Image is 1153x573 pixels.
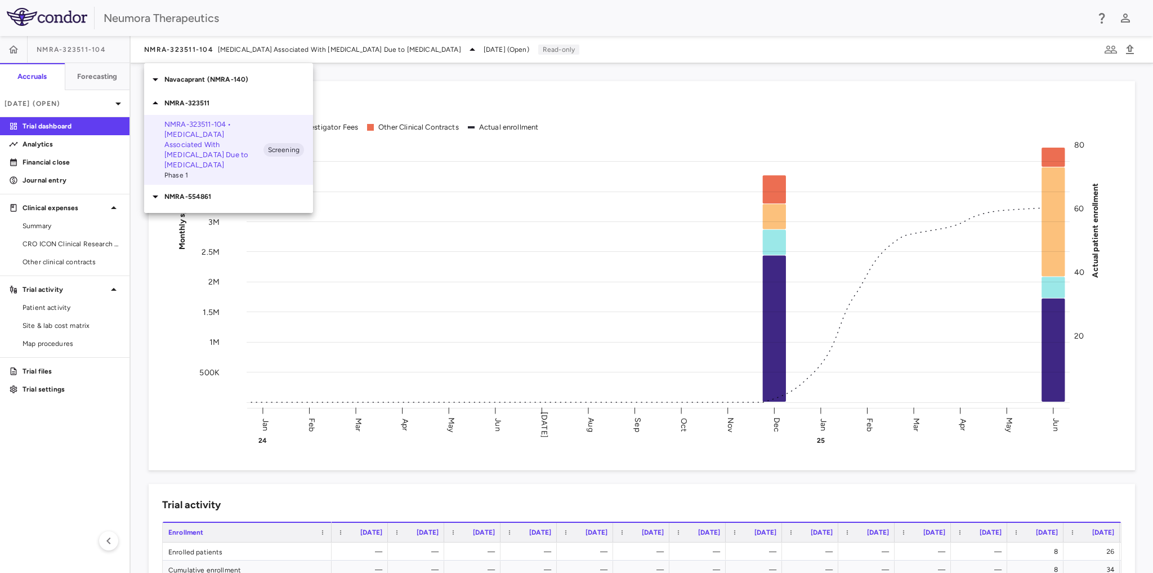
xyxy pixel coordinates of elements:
[144,115,313,185] div: NMRA-323511-104 • [MEDICAL_DATA] Associated With [MEDICAL_DATA] Due to [MEDICAL_DATA]Phase 1Scree...
[144,68,313,91] div: Navacaprant (NMRA-140)
[164,119,263,170] p: NMRA-323511-104 • [MEDICAL_DATA] Associated With [MEDICAL_DATA] Due to [MEDICAL_DATA]
[164,74,313,85] p: Navacaprant (NMRA-140)
[144,91,313,115] div: NMRA-323511
[144,185,313,208] div: NMRA-554861
[164,170,263,180] span: Phase 1
[263,145,304,155] span: Screening
[164,192,313,202] p: NMRA-554861
[164,98,313,108] p: NMRA-323511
